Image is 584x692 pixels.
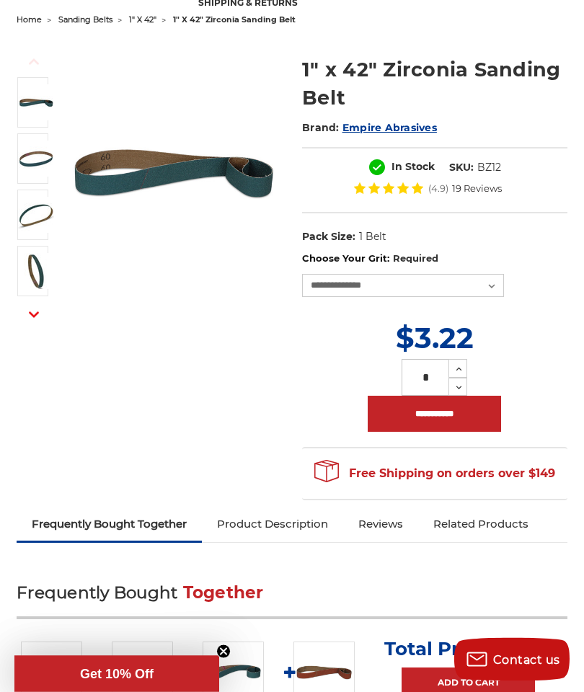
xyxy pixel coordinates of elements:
img: 1" x 42" Zirconia Belt [18,85,54,121]
a: Reviews [343,509,418,541]
span: 1" x 42" zirconia sanding belt [173,15,296,25]
span: 19 Reviews [452,185,502,194]
span: $3.22 [396,321,474,356]
span: Contact us [493,653,560,667]
a: Product Description [202,509,343,541]
small: Required [393,253,438,265]
h1: 1" x 42" Zirconia Sanding Belt [302,56,567,112]
p: Total Price: [384,638,553,661]
span: In Stock [391,161,435,174]
dd: BZ12 [477,161,501,176]
img: 1" x 42" Zirconia Sanding Belt [18,141,54,177]
span: (4.9) [428,185,448,194]
span: Together [183,583,264,603]
span: Brand: [302,122,340,135]
img: 1" x 42" - Zirconia Sanding Belt [18,254,54,290]
button: Next [17,300,51,331]
a: 1" x 42" [129,15,156,25]
dt: SKU: [449,161,474,176]
a: Related Products [418,509,544,541]
span: Free Shipping on orders over $149 [314,460,555,489]
a: home [17,15,42,25]
img: 1" x 42" Sanding Belt Zirc [18,198,54,234]
div: Get 10% OffClose teaser [14,656,219,692]
button: Contact us [454,638,570,681]
a: Frequently Bought Together [17,509,202,541]
dd: 1 Belt [359,230,386,245]
dt: Pack Size: [302,230,355,245]
span: Get 10% Off [80,667,154,681]
label: Choose Your Grit: [302,252,567,267]
button: Close teaser [216,644,231,659]
a: sanding belts [58,15,112,25]
img: 1" x 42" Zirconia Belt [66,65,282,281]
span: Frequently Bought [17,583,177,603]
button: Previous [17,47,51,78]
a: Empire Abrasives [342,122,437,135]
